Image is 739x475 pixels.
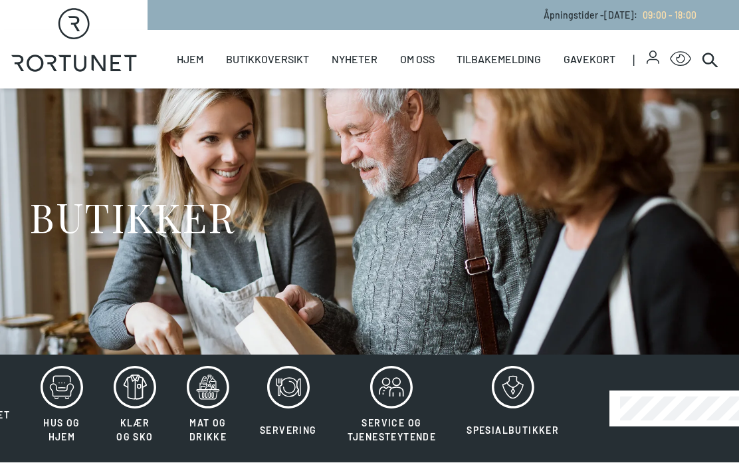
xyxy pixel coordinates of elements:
[43,417,80,442] span: Hus og hjem
[260,424,317,436] span: Servering
[544,8,696,22] p: Åpningstider - [DATE] :
[348,417,437,442] span: Service og tjenesteytende
[173,365,243,452] button: Mat og drikke
[643,9,696,21] span: 09:00 - 18:00
[189,417,227,442] span: Mat og drikke
[457,30,541,88] a: Tilbakemelding
[637,9,696,21] a: 09:00 - 18:00
[29,192,235,241] h1: BUTIKKER
[246,365,331,452] button: Servering
[177,30,203,88] a: Hjem
[27,365,97,452] button: Hus og hjem
[226,30,309,88] a: Butikkoversikt
[400,30,435,88] a: Om oss
[332,30,377,88] a: Nyheter
[100,365,170,452] button: Klær og sko
[334,365,451,452] button: Service og tjenesteytende
[467,424,559,436] span: Spesialbutikker
[564,30,615,88] a: Gavekort
[116,417,153,442] span: Klær og sko
[633,30,647,88] span: |
[670,49,691,70] button: Open Accessibility Menu
[453,365,573,452] button: Spesialbutikker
